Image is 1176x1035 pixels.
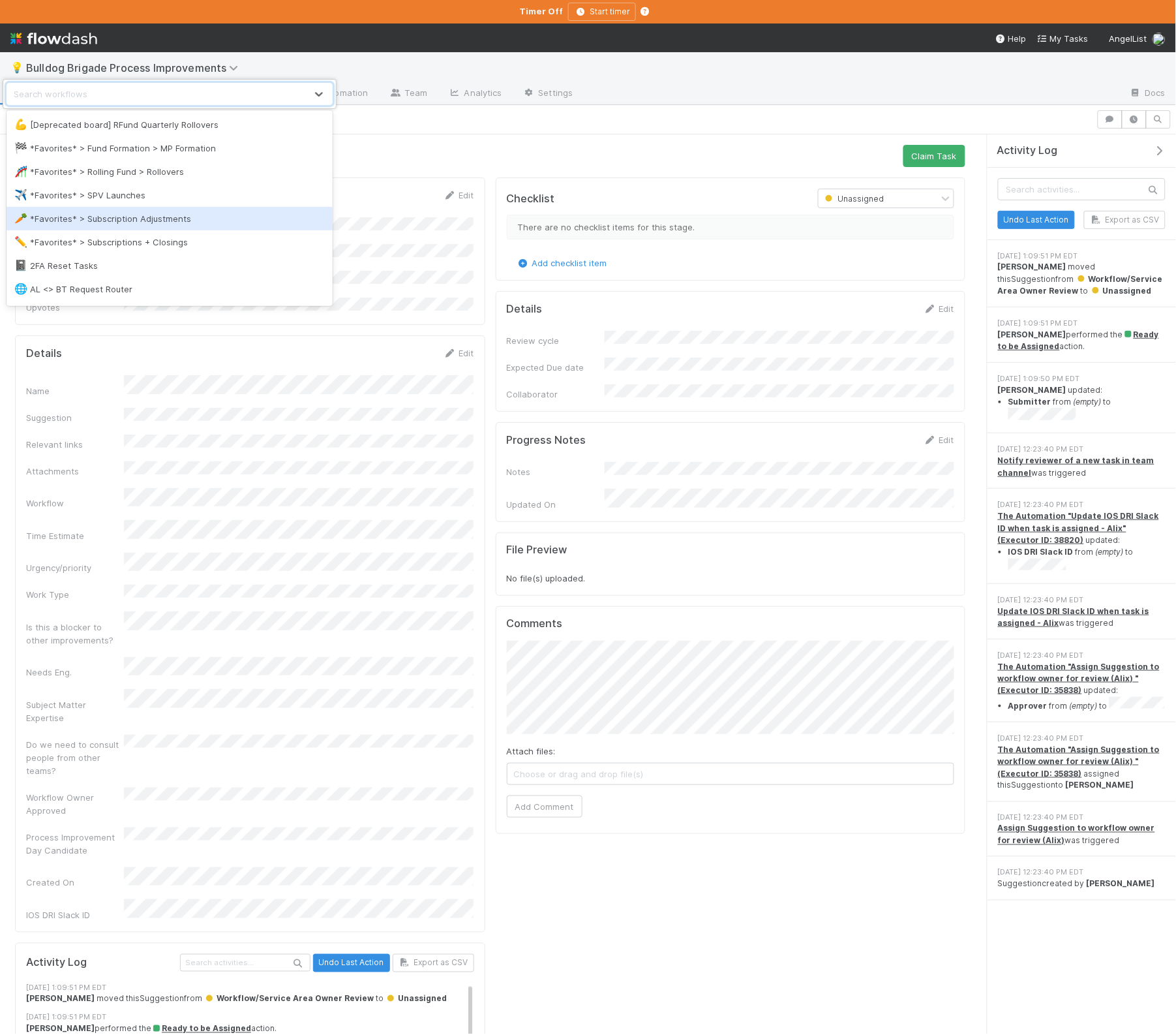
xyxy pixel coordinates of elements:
div: *Favorites* > Rolling Fund > Rollovers [14,165,325,178]
span: 🎢 [14,166,27,177]
div: *Favorites* > Fund Formation > MP Formation [14,142,325,155]
div: *Favorites* > Subscriptions + Closings [14,236,325,249]
span: 💪 [14,119,27,130]
div: 2FA Reset Tasks [14,259,325,272]
span: ✈️ [14,189,27,200]
span: 🌐 [14,283,27,294]
div: AL <> BT Request Router [14,283,325,296]
span: 📓 [14,260,27,271]
div: [Deprecated board] RFund Quarterly Rollovers [14,118,325,131]
div: Search workflows [14,87,87,100]
span: ✏️ [14,236,27,247]
div: *Favorites* > Subscription Adjustments [14,212,325,225]
span: 🏁 [14,142,27,153]
span: 🥕 [14,213,27,224]
div: *Favorites* > SPV Launches [14,189,325,202]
